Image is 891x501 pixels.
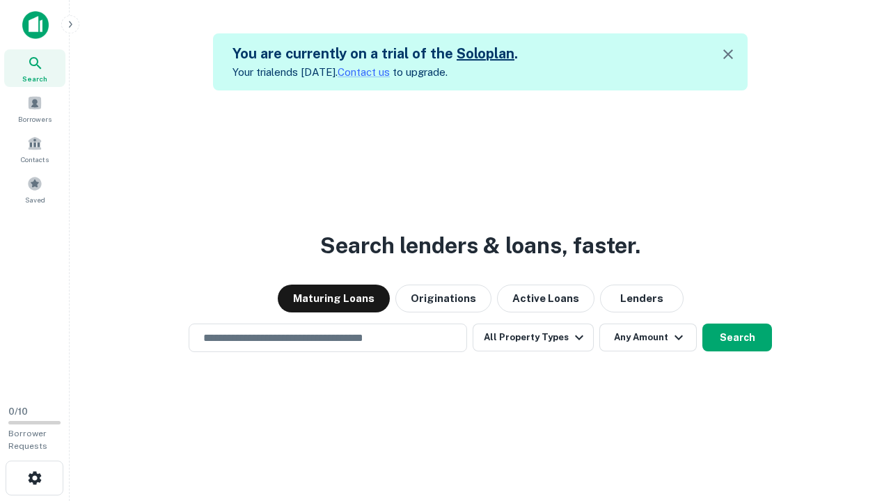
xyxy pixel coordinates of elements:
[8,406,28,417] span: 0 / 10
[320,229,640,262] h3: Search lenders & loans, faster.
[8,429,47,451] span: Borrower Requests
[473,324,594,351] button: All Property Types
[22,73,47,84] span: Search
[4,170,65,208] a: Saved
[18,113,52,125] span: Borrowers
[4,49,65,87] a: Search
[278,285,390,312] button: Maturing Loans
[497,285,594,312] button: Active Loans
[395,285,491,312] button: Originations
[457,45,514,62] a: Soloplan
[4,130,65,168] a: Contacts
[22,11,49,39] img: capitalize-icon.png
[338,66,390,78] a: Contact us
[702,324,772,351] button: Search
[232,43,518,64] h5: You are currently on a trial of the .
[232,64,518,81] p: Your trial ends [DATE]. to upgrade.
[21,154,49,165] span: Contacts
[599,324,697,351] button: Any Amount
[25,194,45,205] span: Saved
[600,285,684,312] button: Lenders
[821,390,891,456] iframe: Chat Widget
[4,90,65,127] a: Borrowers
